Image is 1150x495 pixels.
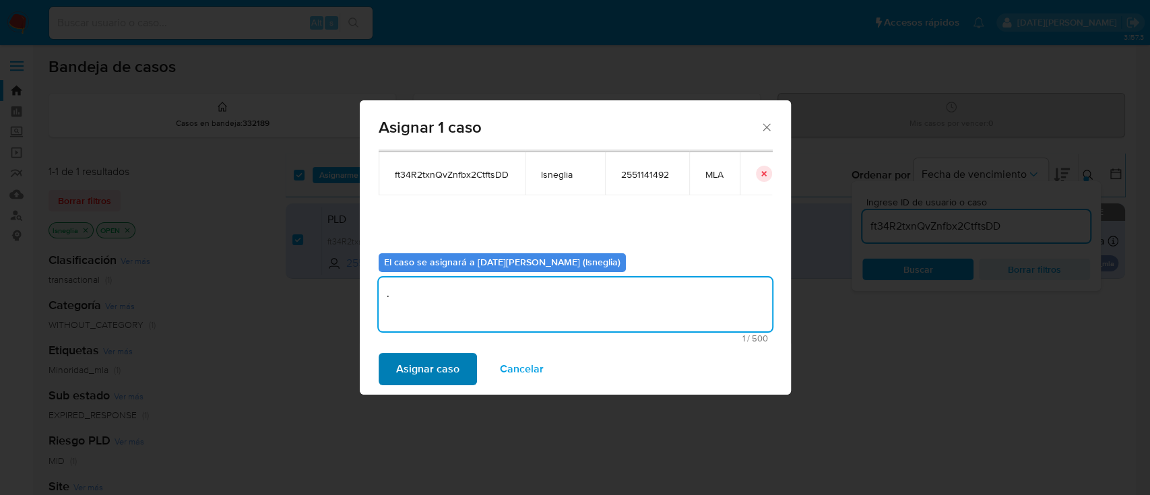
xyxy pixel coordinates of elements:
[379,277,772,331] textarea: .
[541,168,589,180] span: lsneglia
[384,255,620,269] b: El caso se asignará a [DATE][PERSON_NAME] (lsneglia)
[379,119,761,135] span: Asignar 1 caso
[500,354,544,384] span: Cancelar
[379,353,477,385] button: Asignar caso
[482,353,561,385] button: Cancelar
[395,168,509,180] span: ft34R2txnQvZnfbx2CtftsDD
[705,168,724,180] span: MLA
[396,354,459,384] span: Asignar caso
[360,100,791,395] div: assign-modal
[760,121,772,133] button: Cerrar ventana
[756,166,772,182] button: icon-button
[621,168,673,180] span: 2551141492
[383,334,768,343] span: Máximo 500 caracteres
